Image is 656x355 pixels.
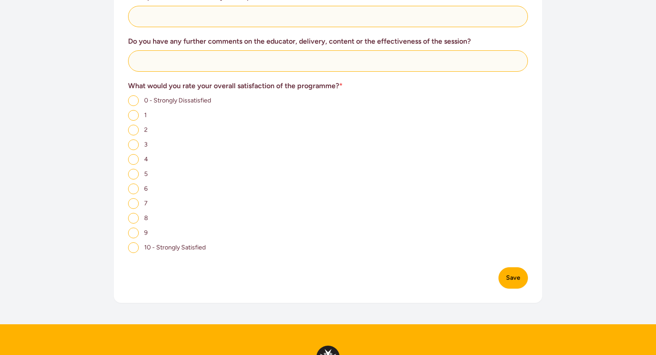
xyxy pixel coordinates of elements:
[128,198,139,209] input: 7
[128,242,139,253] input: 10 - Strongly Satisfied
[128,169,139,180] input: 5
[128,110,139,121] input: 1
[128,95,139,106] input: 0 - Strongly Dissatisfied
[144,126,148,134] span: 2
[144,155,148,163] span: 4
[144,170,148,178] span: 5
[144,185,148,192] span: 6
[144,141,148,148] span: 3
[144,200,148,207] span: 7
[128,125,139,135] input: 2
[144,229,148,237] span: 9
[128,228,139,238] input: 9
[128,184,139,194] input: 6
[128,81,528,91] h3: What would you rate your overall satisfaction of the programme?
[128,154,139,165] input: 4
[144,111,147,119] span: 1
[144,97,211,104] span: 0 - Strongly Dissatisfied
[128,139,139,150] input: 3
[144,214,148,222] span: 8
[498,267,528,289] button: Save
[144,244,206,251] span: 10 - Strongly Satisfied
[128,36,528,47] h3: Do you have any further comments on the educator, delivery, content or the effectiveness of the s...
[128,213,139,224] input: 8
